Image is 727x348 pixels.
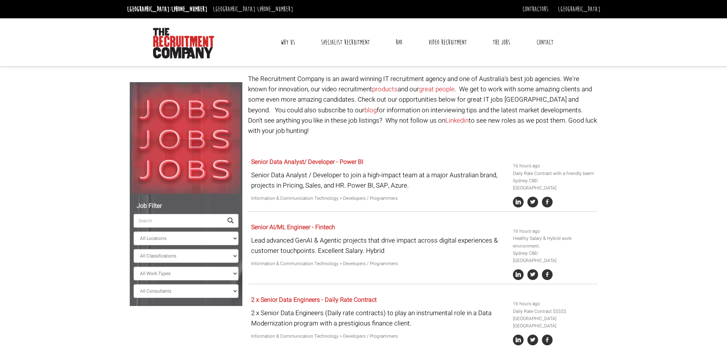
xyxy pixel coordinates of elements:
p: Senior Data Analyst / Developer to join a high-impact team at a major Australian brand, projects ... [251,170,507,191]
a: RPO [390,33,408,52]
img: The Recruitment Company [153,28,214,58]
a: great people [419,84,455,94]
img: Jobs, Jobs, Jobs [130,82,242,195]
li: Daily Rate Contract $$$$$ [513,308,595,315]
a: 2 x Senior Data Engineers - Daily Rate Contract [251,295,377,304]
a: products [372,84,398,94]
a: Senior Data Analyst/ Developer - Power BI [251,157,363,167]
a: The Jobs [487,33,516,52]
h5: Job Filter [134,203,239,210]
a: [PHONE_NUMBER] [257,5,293,13]
li: Sydney CBD [GEOGRAPHIC_DATA] [513,250,595,264]
a: blog [364,105,377,115]
p: Lead advanced GenAI & Agentic projects that drive impact across digital experiences & customer to... [251,235,507,256]
li: [GEOGRAPHIC_DATA]: [125,3,209,15]
a: Why Us [275,33,301,52]
a: Video Recruitment [423,33,472,52]
p: Information & Communication Technology > Developers / Programmers [251,333,507,340]
input: Search [134,214,223,228]
li: Sydney CBD [GEOGRAPHIC_DATA] [513,177,595,192]
li: Healthy Salary & Hybrid work environment. [513,235,595,249]
li: [GEOGRAPHIC_DATA]: [211,3,295,15]
p: 2 x Senior Data Engineers (Daily rate contracts) to play an instrumental role in a Data Moderniza... [251,308,507,329]
p: The Recruitment Company is an award winning IT recruitment agency and one of Australia's best job... [248,74,597,136]
a: Linkedin [445,116,469,125]
a: Specialist Recruitment [315,33,376,52]
li: [GEOGRAPHIC_DATA] [GEOGRAPHIC_DATA] [513,315,595,330]
li: 16 hours ago [513,228,595,235]
p: Information & Communication Technology > Developers / Programmers [251,195,507,202]
li: 16 hours ago [513,162,595,170]
a: [PHONE_NUMBER] [171,5,207,13]
a: Senior AI/ML Engineer - Fintech [251,223,335,232]
li: 16 hours ago [513,300,595,308]
li: Daily Rate Contract with a friendly team! [513,170,595,177]
p: Information & Communication Technology > Developers / Programmers [251,260,507,267]
a: [GEOGRAPHIC_DATA] [558,5,600,13]
a: Contact [531,33,559,52]
a: Contractors [522,5,548,13]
